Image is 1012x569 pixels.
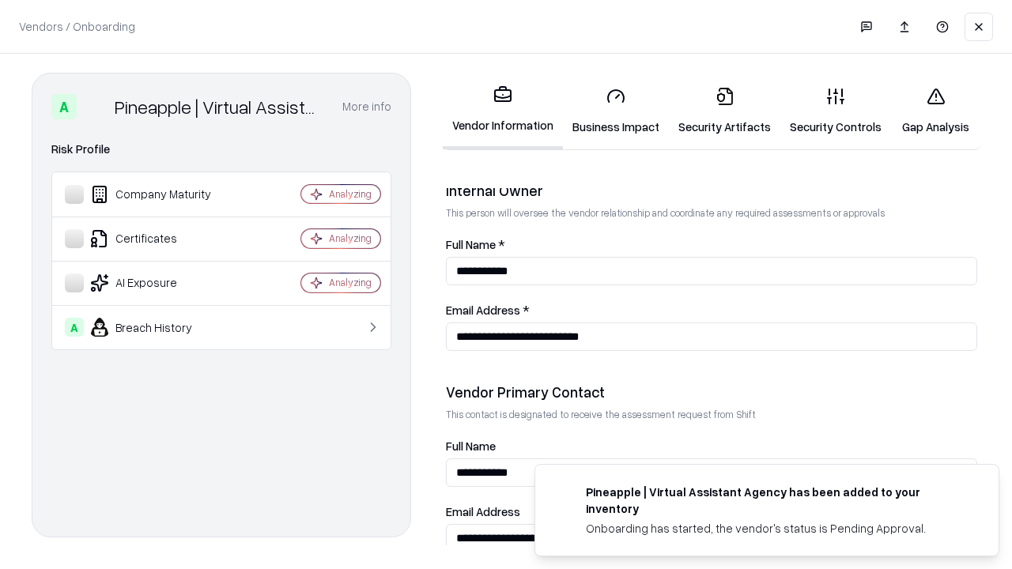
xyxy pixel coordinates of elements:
label: Full Name * [446,239,977,251]
p: This contact is designated to receive the assessment request from Shift [446,408,977,421]
div: A [65,318,84,337]
a: Security Artifacts [669,74,780,148]
div: Analyzing [329,187,372,201]
label: Email Address * [446,304,977,316]
label: Email Address [446,506,977,518]
a: Business Impact [563,74,669,148]
div: Vendor Primary Contact [446,382,977,401]
div: Pineapple | Virtual Assistant Agency [115,94,323,119]
img: Pineapple | Virtual Assistant Agency [83,94,108,119]
div: A [51,94,77,119]
label: Full Name [446,440,977,452]
div: Analyzing [329,276,372,289]
div: Pineapple | Virtual Assistant Agency has been added to your inventory [586,484,961,517]
div: Company Maturity [65,185,254,204]
a: Security Controls [780,74,891,148]
div: Risk Profile [51,140,391,159]
div: Certificates [65,229,254,248]
img: trypineapple.com [554,484,573,503]
div: Internal Owner [446,181,977,200]
div: Analyzing [329,232,372,245]
div: Breach History [65,318,254,337]
a: Vendor Information [443,73,563,149]
button: More info [342,92,391,121]
p: Vendors / Onboarding [19,18,135,35]
div: AI Exposure [65,273,254,292]
div: Onboarding has started, the vendor's status is Pending Approval. [586,520,961,537]
a: Gap Analysis [891,74,980,148]
p: This person will oversee the vendor relationship and coordinate any required assessments or appro... [446,206,977,220]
